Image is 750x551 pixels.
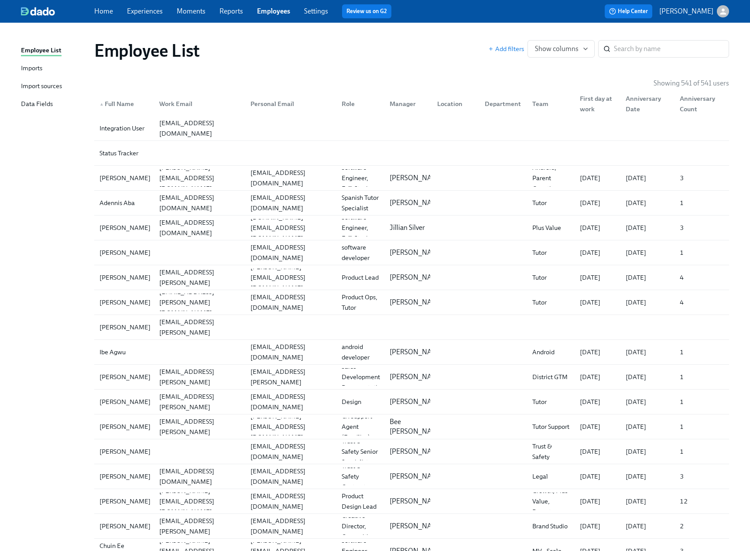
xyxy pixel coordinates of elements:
p: [PERSON_NAME] [390,397,444,407]
a: [PERSON_NAME][PERSON_NAME][EMAIL_ADDRESS][DOMAIN_NAME][EMAIL_ADDRESS][DOMAIN_NAME]Product Design ... [94,489,729,514]
div: Integration User [96,123,152,133]
div: Sales Development Representative [338,361,387,393]
div: Tutor [529,198,573,208]
a: [PERSON_NAME][PERSON_NAME][EMAIL_ADDRESS][PERSON_NAME][DOMAIN_NAME][EMAIL_ADDRESS][DOMAIN_NAME]Cr... [94,514,729,539]
div: Full Name [96,99,152,109]
div: Team [525,95,573,113]
a: Data Fields [21,99,87,110]
div: Manager [383,95,430,113]
p: [PERSON_NAME] [390,347,444,357]
p: [PERSON_NAME] [390,173,444,183]
div: [DATE] [576,272,619,283]
div: [PERSON_NAME][EMAIL_ADDRESS][PERSON_NAME][DOMAIN_NAME] [247,356,335,398]
div: Design [338,397,382,407]
div: [PERSON_NAME][EMAIL_ADDRESS][DOMAIN_NAME] [247,262,335,293]
div: [PERSON_NAME][EMAIL_ADDRESS][DOMAIN_NAME]Trust & Safety Senior Specialist[PERSON_NAME]Trust & Saf... [94,439,729,464]
a: [PERSON_NAME][EMAIL_ADDRESS][DOMAIN_NAME]software developer[PERSON_NAME]Tutor[DATE][DATE]1 [94,240,729,265]
div: Location [434,99,478,109]
p: [PERSON_NAME] [390,496,444,506]
p: [PERSON_NAME] [390,273,444,282]
div: [PERSON_NAME][EMAIL_ADDRESS][PERSON_NAME][DOMAIN_NAME][EMAIL_ADDRESS][DOMAIN_NAME]Product Ops, Tu... [94,290,729,315]
div: Location [430,95,478,113]
p: Showing 541 of 541 users [654,79,729,88]
div: [PERSON_NAME][EMAIL_ADDRESS][PERSON_NAME][DOMAIN_NAME] [156,356,243,398]
div: [EMAIL_ADDRESS][DOMAIN_NAME] [156,466,243,487]
div: Department [481,99,525,109]
div: Manager [386,99,430,109]
div: Anniversary Date [622,93,673,114]
div: [DATE] [622,397,673,407]
a: Home [94,7,113,15]
a: Adennis Aba[EMAIL_ADDRESS][DOMAIN_NAME][EMAIL_ADDRESS][DOMAIN_NAME]Spanish Tutor Specialist[PERSO... [94,191,729,216]
div: [PERSON_NAME][PERSON_NAME][EMAIL_ADDRESS][DOMAIN_NAME][EMAIL_ADDRESS][DOMAIN_NAME]Software Engine... [94,166,729,190]
div: [PERSON_NAME] [96,173,154,183]
div: Anniversary Date [619,95,673,113]
div: CX Support Agent (Families) [338,411,382,442]
div: [EMAIL_ADDRESS][DOMAIN_NAME] [156,217,243,238]
div: Anniversary Count [676,93,727,114]
div: [DATE] [622,446,673,457]
div: Role [338,99,382,109]
div: [PERSON_NAME][PERSON_NAME][EMAIL_ADDRESS][PERSON_NAME][DOMAIN_NAME][PERSON_NAME][EMAIL_ADDRESS][D... [94,414,729,439]
div: [EMAIL_ADDRESS][DOMAIN_NAME] [247,242,335,263]
a: Ibe Agwu[EMAIL_ADDRESS][DOMAIN_NAME]android developer[PERSON_NAME]Android[DATE][DATE]1 [94,340,729,365]
div: [PERSON_NAME] [96,446,154,457]
p: [PERSON_NAME] [390,521,444,531]
div: Legal [529,471,573,482]
div: [DATE] [576,247,619,258]
div: [EMAIL_ADDRESS][DOMAIN_NAME] [156,192,243,213]
a: Import sources [21,81,87,92]
a: Status Tracker [94,141,729,166]
div: 1 [676,198,727,208]
div: 3 [676,471,727,482]
a: Experiences [127,7,163,15]
div: software developer [338,242,382,263]
button: [PERSON_NAME] [659,5,729,17]
div: Software Engineer, Full-Stack [338,212,382,243]
div: [DATE] [576,297,619,308]
a: dado [21,7,94,16]
button: Add filters [488,44,524,53]
div: [PERSON_NAME] [96,496,154,507]
div: [PERSON_NAME][EMAIL_ADDRESS][PERSON_NAME][DOMAIN_NAME] [156,257,243,298]
div: Anniversary Count [673,95,727,113]
div: [DATE] [576,496,619,507]
div: Personal Email [243,95,335,113]
div: Trust & Safety Senior Specialist [338,436,382,467]
div: Brand Studio [529,521,573,531]
a: [PERSON_NAME][PERSON_NAME][EMAIL_ADDRESS][DOMAIN_NAME][EMAIL_ADDRESS][DOMAIN_NAME]Software Engine... [94,166,729,191]
div: ▲Full Name [96,95,152,113]
div: [DATE] [622,198,673,208]
div: Data Fields [21,99,53,110]
a: Integration User[EMAIL_ADDRESS][DOMAIN_NAME] [94,116,729,141]
div: [EMAIL_ADDRESS][DOMAIN_NAME] [247,292,335,313]
div: Ibe Agwu[EMAIL_ADDRESS][DOMAIN_NAME]android developer[PERSON_NAME]Android[DATE][DATE]1 [94,340,729,364]
p: [PERSON_NAME] [390,248,444,257]
p: [PERSON_NAME] [390,198,444,208]
div: Plus Value [529,222,573,233]
a: [PERSON_NAME][PERSON_NAME][EMAIL_ADDRESS][PERSON_NAME][DOMAIN_NAME] [94,315,729,340]
div: [EMAIL_ADDRESS][DOMAIN_NAME] [247,168,335,188]
div: Tutor [529,272,573,283]
div: Tutor [529,247,573,258]
div: [EMAIL_ADDRESS][PERSON_NAME][DOMAIN_NAME] [156,287,243,318]
div: Product Design Lead [338,491,382,512]
div: Tutor [529,397,573,407]
button: Show columns [527,40,595,58]
div: Imports [21,63,42,74]
h1: Employee List [94,40,200,61]
div: First day at work [576,93,619,114]
div: Product Lead [338,272,382,283]
div: Ibe Agwu [96,347,152,357]
a: [PERSON_NAME][PERSON_NAME][EMAIL_ADDRESS][PERSON_NAME][DOMAIN_NAME][PERSON_NAME][EMAIL_ADDRESS][D... [94,265,729,290]
div: [DATE] [576,173,619,183]
div: Status Tracker [94,141,729,165]
button: Review us on G2 [342,4,391,18]
div: Employee List [21,45,62,56]
div: 3 [676,173,727,183]
div: 1 [676,421,727,432]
